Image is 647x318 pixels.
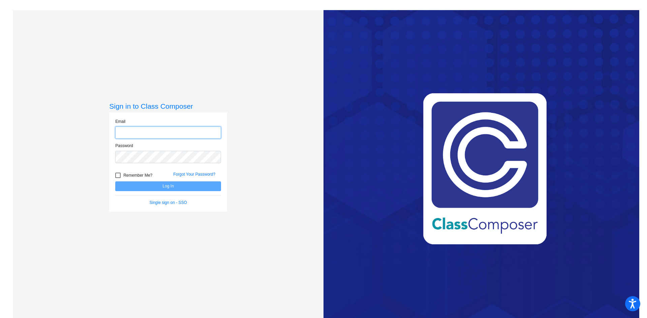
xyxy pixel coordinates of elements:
a: Single sign on - SSO [150,200,187,205]
label: Password [115,143,133,149]
button: Log In [115,181,221,191]
a: Forgot Your Password? [173,172,215,177]
label: Email [115,118,125,125]
span: Remember Me? [123,171,152,179]
h3: Sign in to Class Composer [109,102,227,110]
